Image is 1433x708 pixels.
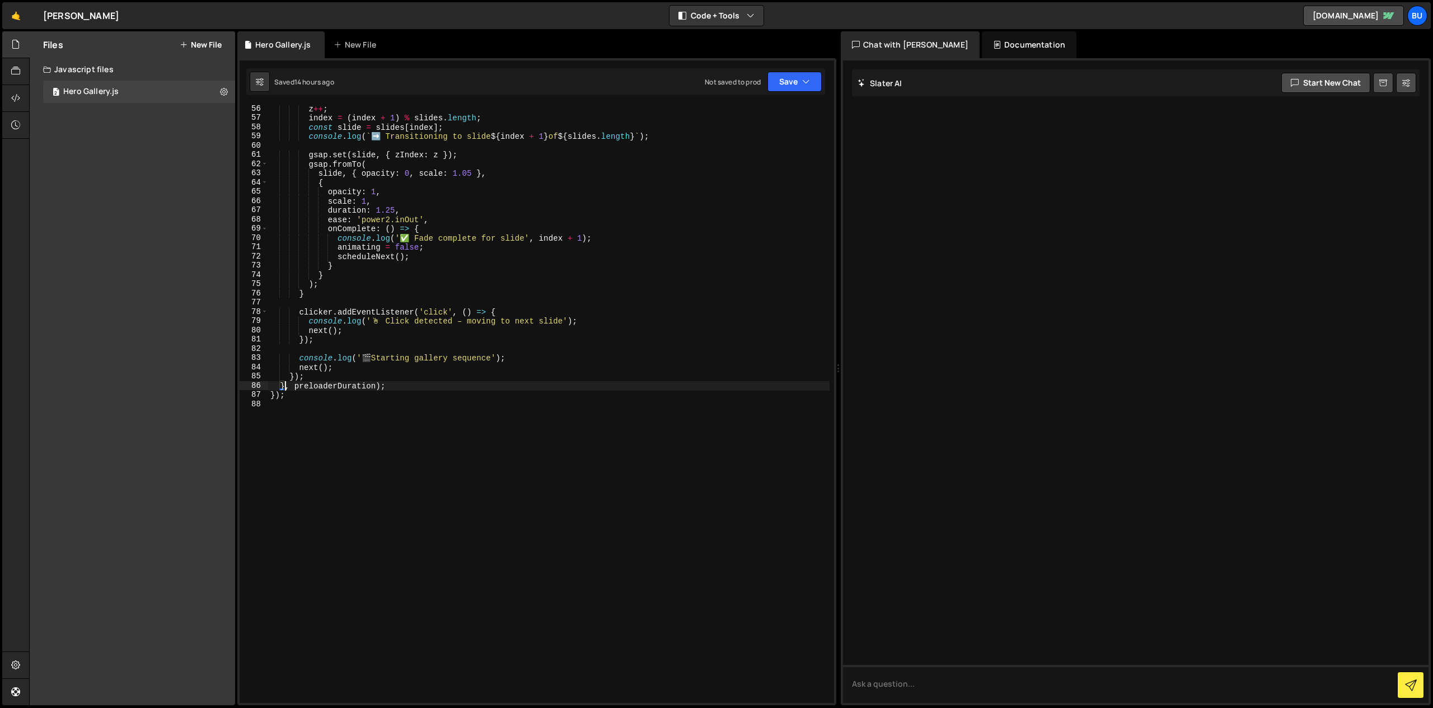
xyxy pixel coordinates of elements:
[240,381,268,391] div: 86
[240,298,268,307] div: 77
[669,6,764,26] button: Code + Tools
[858,78,902,88] h2: Slater AI
[240,196,268,206] div: 66
[240,400,268,409] div: 88
[240,270,268,280] div: 74
[294,77,334,87] div: 14 hours ago
[240,307,268,317] div: 78
[240,113,268,123] div: 57
[180,40,222,49] button: New File
[240,215,268,224] div: 68
[240,178,268,187] div: 64
[240,104,268,114] div: 56
[240,353,268,363] div: 83
[240,224,268,233] div: 69
[2,2,30,29] a: 🤙
[63,87,119,97] div: Hero Gallery.js
[53,88,59,97] span: 2
[274,77,334,87] div: Saved
[240,233,268,243] div: 70
[43,81,235,103] div: 17072/46993.js
[240,335,268,344] div: 81
[240,261,268,270] div: 73
[240,372,268,381] div: 85
[240,168,268,178] div: 63
[240,363,268,372] div: 84
[982,31,1076,58] div: Documentation
[43,9,119,22] div: [PERSON_NAME]
[240,252,268,261] div: 72
[240,316,268,326] div: 79
[240,344,268,354] div: 82
[240,123,268,132] div: 58
[767,72,822,92] button: Save
[1281,73,1370,93] button: Start new chat
[334,39,381,50] div: New File
[240,326,268,335] div: 80
[841,31,980,58] div: Chat with [PERSON_NAME]
[240,160,268,169] div: 62
[240,279,268,289] div: 75
[255,39,311,50] div: Hero Gallery.js
[240,150,268,160] div: 61
[240,390,268,400] div: 87
[43,39,63,51] h2: Files
[1407,6,1427,26] a: Bu
[240,205,268,215] div: 67
[240,187,268,196] div: 65
[240,141,268,151] div: 60
[240,242,268,252] div: 71
[705,77,761,87] div: Not saved to prod
[240,289,268,298] div: 76
[30,58,235,81] div: Javascript files
[1303,6,1404,26] a: [DOMAIN_NAME]
[240,132,268,141] div: 59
